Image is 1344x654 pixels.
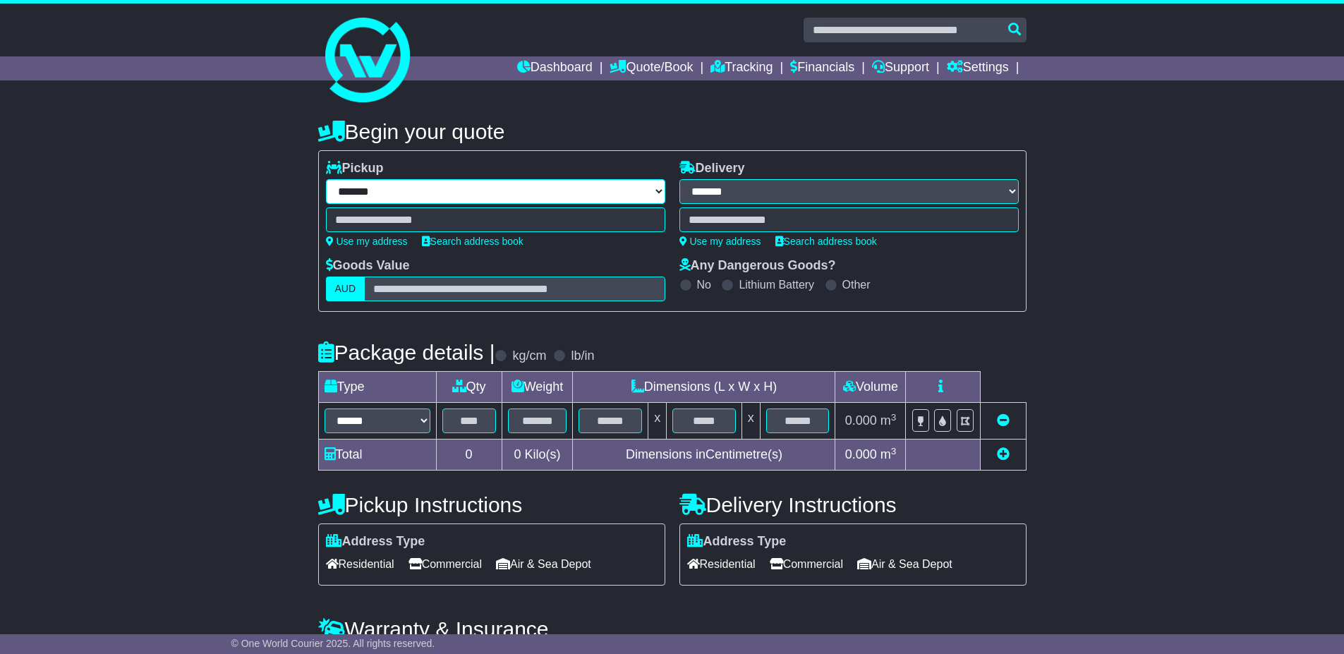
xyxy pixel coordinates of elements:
[610,56,693,80] a: Quote/Book
[318,617,1027,641] h4: Warranty & Insurance
[775,236,877,247] a: Search address book
[835,372,906,403] td: Volume
[845,413,877,428] span: 0.000
[872,56,929,80] a: Support
[687,553,756,575] span: Residential
[318,440,436,471] td: Total
[496,553,591,575] span: Air & Sea Depot
[436,440,502,471] td: 0
[997,447,1010,461] a: Add new item
[891,412,897,423] sup: 3
[318,120,1027,143] h4: Begin your quote
[679,236,761,247] a: Use my address
[436,372,502,403] td: Qty
[517,56,593,80] a: Dashboard
[845,447,877,461] span: 0.000
[687,534,787,550] label: Address Type
[318,341,495,364] h4: Package details |
[573,372,835,403] td: Dimensions (L x W x H)
[326,236,408,247] a: Use my address
[679,161,745,176] label: Delivery
[231,638,435,649] span: © One World Courier 2025. All rights reserved.
[710,56,773,80] a: Tracking
[326,258,410,274] label: Goods Value
[997,413,1010,428] a: Remove this item
[514,447,521,461] span: 0
[648,403,667,440] td: x
[790,56,854,80] a: Financials
[502,440,573,471] td: Kilo(s)
[891,446,897,456] sup: 3
[741,403,760,440] td: x
[857,553,952,575] span: Air & Sea Depot
[326,553,394,575] span: Residential
[422,236,523,247] a: Search address book
[679,493,1027,516] h4: Delivery Instructions
[326,277,365,301] label: AUD
[697,278,711,291] label: No
[770,553,843,575] span: Commercial
[318,372,436,403] td: Type
[880,413,897,428] span: m
[326,161,384,176] label: Pickup
[318,493,665,516] h4: Pickup Instructions
[739,278,814,291] label: Lithium Battery
[947,56,1009,80] a: Settings
[571,349,594,364] label: lb/in
[512,349,546,364] label: kg/cm
[573,440,835,471] td: Dimensions in Centimetre(s)
[408,553,482,575] span: Commercial
[842,278,871,291] label: Other
[502,372,573,403] td: Weight
[326,534,425,550] label: Address Type
[880,447,897,461] span: m
[679,258,836,274] label: Any Dangerous Goods?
